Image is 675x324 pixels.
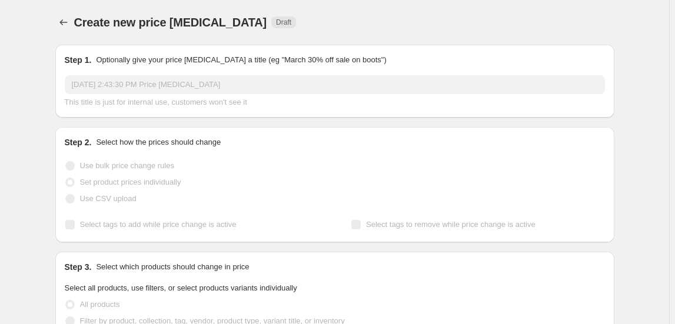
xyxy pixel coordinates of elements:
h2: Step 2. [65,136,92,148]
p: Select which products should change in price [96,261,249,273]
span: Draft [276,18,291,27]
span: Use bulk price change rules [80,161,174,170]
span: Select all products, use filters, or select products variants individually [65,283,297,292]
span: Create new price [MEDICAL_DATA] [74,16,267,29]
input: 30% off holiday sale [65,75,605,94]
p: Optionally give your price [MEDICAL_DATA] a title (eg "March 30% off sale on boots") [96,54,386,66]
button: Price change jobs [55,14,72,31]
h2: Step 1. [65,54,92,66]
h2: Step 3. [65,261,92,273]
span: Use CSV upload [80,194,137,203]
span: Set product prices individually [80,178,181,186]
p: Select how the prices should change [96,136,221,148]
span: This title is just for internal use, customers won't see it [65,98,247,106]
span: Select tags to add while price change is active [80,220,237,229]
span: All products [80,300,120,309]
span: Select tags to remove while price change is active [366,220,536,229]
